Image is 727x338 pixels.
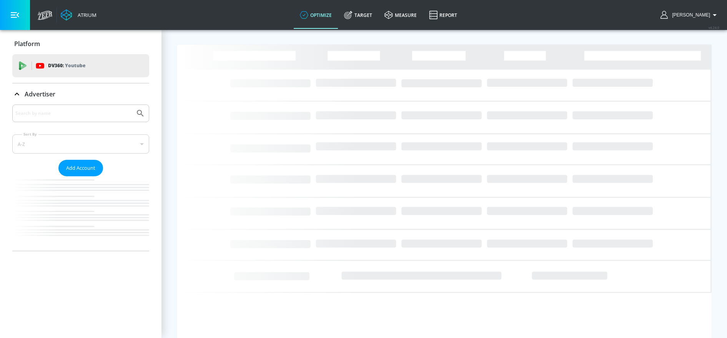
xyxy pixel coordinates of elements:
[12,33,149,55] div: Platform
[12,176,149,251] nav: list of Advertiser
[12,104,149,251] div: Advertiser
[58,160,103,176] button: Add Account
[660,10,719,20] button: [PERSON_NAME]
[61,9,96,21] a: Atrium
[338,1,378,29] a: Target
[12,54,149,77] div: DV360: Youtube
[66,164,95,172] span: Add Account
[65,61,85,70] p: Youtube
[669,12,710,18] span: login as: lindsay.benharris@zefr.com
[15,108,132,118] input: Search by name
[12,83,149,105] div: Advertiser
[25,90,55,98] p: Advertiser
[22,132,38,137] label: Sort By
[14,40,40,48] p: Platform
[378,1,423,29] a: measure
[48,61,85,70] p: DV360:
[294,1,338,29] a: optimize
[12,134,149,154] div: A-Z
[709,25,719,30] span: v 4.24.0
[423,1,463,29] a: Report
[75,12,96,18] div: Atrium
